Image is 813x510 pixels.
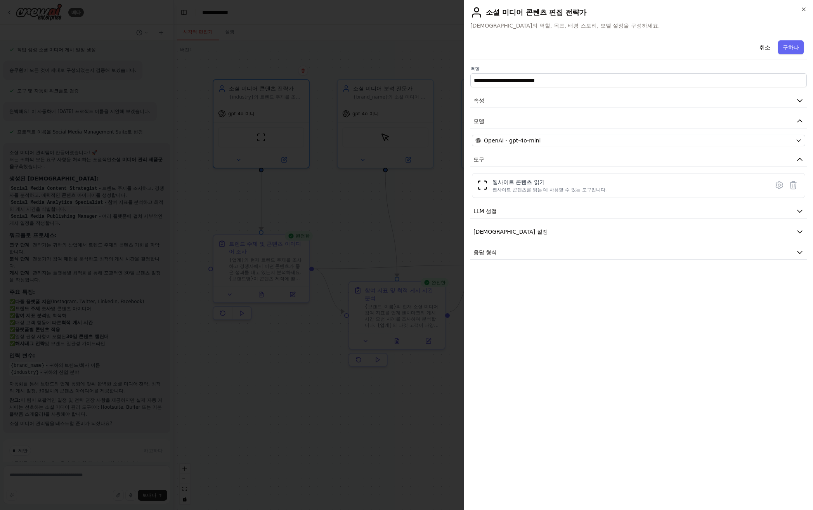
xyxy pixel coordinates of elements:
button: 구하다 [778,40,804,54]
font: 도구 [473,156,484,163]
button: 모델 [470,114,807,128]
button: [DEMOGRAPHIC_DATA] 설정 [470,225,807,239]
font: 취소 [759,44,770,50]
span: OpenAI - gpt-4o-mini [484,137,541,144]
font: 구하다 [783,44,799,50]
button: 구성 도구 [772,178,786,192]
img: 스크레이프웹사이트도구 [477,180,488,191]
button: 삭제 도구 [786,178,800,192]
font: [DEMOGRAPHIC_DATA] 설정 [473,229,548,235]
font: [DEMOGRAPHIC_DATA]의 역할, 목표, 배경 스토리, 모델 설정을 구성하세요. [470,23,660,29]
button: 도구 [470,153,807,167]
font: 응답 형식 [473,249,497,255]
font: 웹사이트 콘텐츠 읽기 [492,179,545,185]
button: 취소 [755,40,775,54]
font: 역할 [470,66,480,71]
font: 속성 [473,97,484,104]
font: 모델 [473,118,484,124]
button: 속성 [470,94,807,108]
font: 소셜 미디어 콘텐츠 편집 전략가 [486,8,586,16]
button: 응답 형식 [470,245,807,260]
font: 웹사이트 콘텐츠를 읽는 데 사용할 수 있는 도구입니다. [492,187,607,193]
font: LLM 설정 [473,208,497,214]
button: OpenAI - gpt-4o-mini [472,135,805,146]
button: LLM 설정 [470,204,807,219]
